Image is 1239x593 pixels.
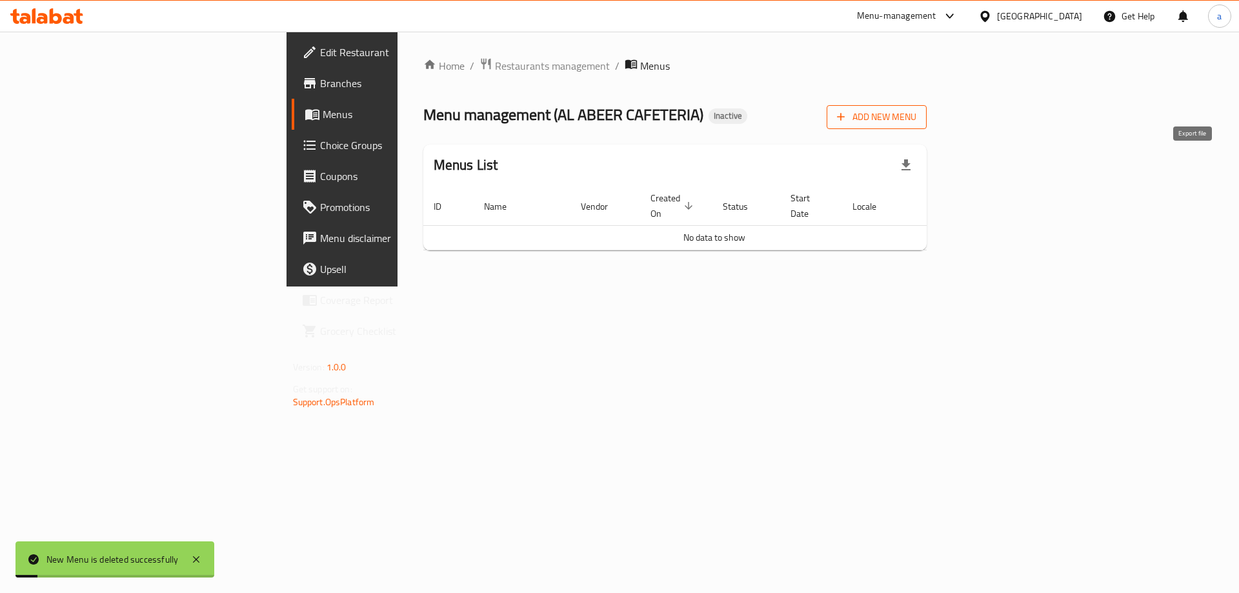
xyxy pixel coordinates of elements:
span: No data to show [683,229,745,246]
span: Menu management ( AL ABEER CAFETERIA ) [423,100,703,129]
span: ID [434,199,458,214]
span: Start Date [791,190,827,221]
a: Support.OpsPlatform [293,394,375,410]
li: / [615,58,619,74]
a: Menu disclaimer [292,223,494,254]
span: Locale [852,199,893,214]
span: 1.0.0 [327,359,347,376]
div: [GEOGRAPHIC_DATA] [997,9,1082,23]
span: Upsell [320,261,483,277]
span: Promotions [320,199,483,215]
span: Restaurants management [495,58,610,74]
nav: breadcrumb [423,57,927,74]
div: Menu-management [857,8,936,24]
span: Menu disclaimer [320,230,483,246]
a: Promotions [292,192,494,223]
span: Edit Restaurant [320,45,483,60]
span: Inactive [709,110,747,121]
table: enhanced table [423,186,1005,250]
span: Version: [293,359,325,376]
span: Status [723,199,765,214]
span: Choice Groups [320,137,483,153]
span: Grocery Checklist [320,323,483,339]
button: Add New Menu [827,105,927,129]
span: Coupons [320,168,483,184]
span: Name [484,199,523,214]
a: Grocery Checklist [292,316,494,347]
a: Upsell [292,254,494,285]
span: a [1217,9,1222,23]
span: Created On [650,190,697,221]
a: Choice Groups [292,130,494,161]
a: Edit Restaurant [292,37,494,68]
span: Branches [320,75,483,91]
a: Menus [292,99,494,130]
span: Menus [640,58,670,74]
span: Coverage Report [320,292,483,308]
h2: Menus List [434,156,498,175]
a: Coverage Report [292,285,494,316]
span: Add New Menu [837,109,916,125]
a: Branches [292,68,494,99]
th: Actions [909,186,1005,226]
a: Restaurants management [479,57,610,74]
a: Coupons [292,161,494,192]
span: Vendor [581,199,625,214]
div: Inactive [709,108,747,124]
span: Menus [323,106,483,122]
div: New Menu is deleted successfully [46,552,178,567]
span: Get support on: [293,381,352,397]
